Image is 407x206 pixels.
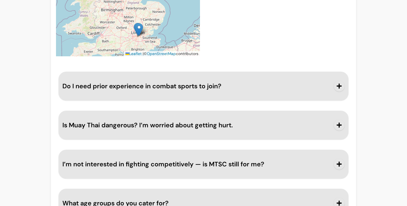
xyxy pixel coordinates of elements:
[125,51,142,56] a: Leaflet
[134,23,142,36] img: Muay Thai Social Club
[62,154,345,175] button: I’m not interested in fighting competitively — is MTSC still for me?
[62,75,345,97] button: Do I need prior experience in combat sports to join?
[62,160,264,168] span: I’m not interested in fighting competitively — is MTSC still for me?
[135,23,143,36] img: Muay Thai Social Club
[143,51,144,56] span: |
[124,51,200,57] div: © contributors
[147,51,176,56] a: OpenStreetMap
[62,115,345,136] button: Is Muay Thai dangerous? I’m worried about getting hurt.
[62,82,221,90] span: Do I need prior experience in combat sports to join?
[62,121,233,129] span: Is Muay Thai dangerous? I’m worried about getting hurt.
